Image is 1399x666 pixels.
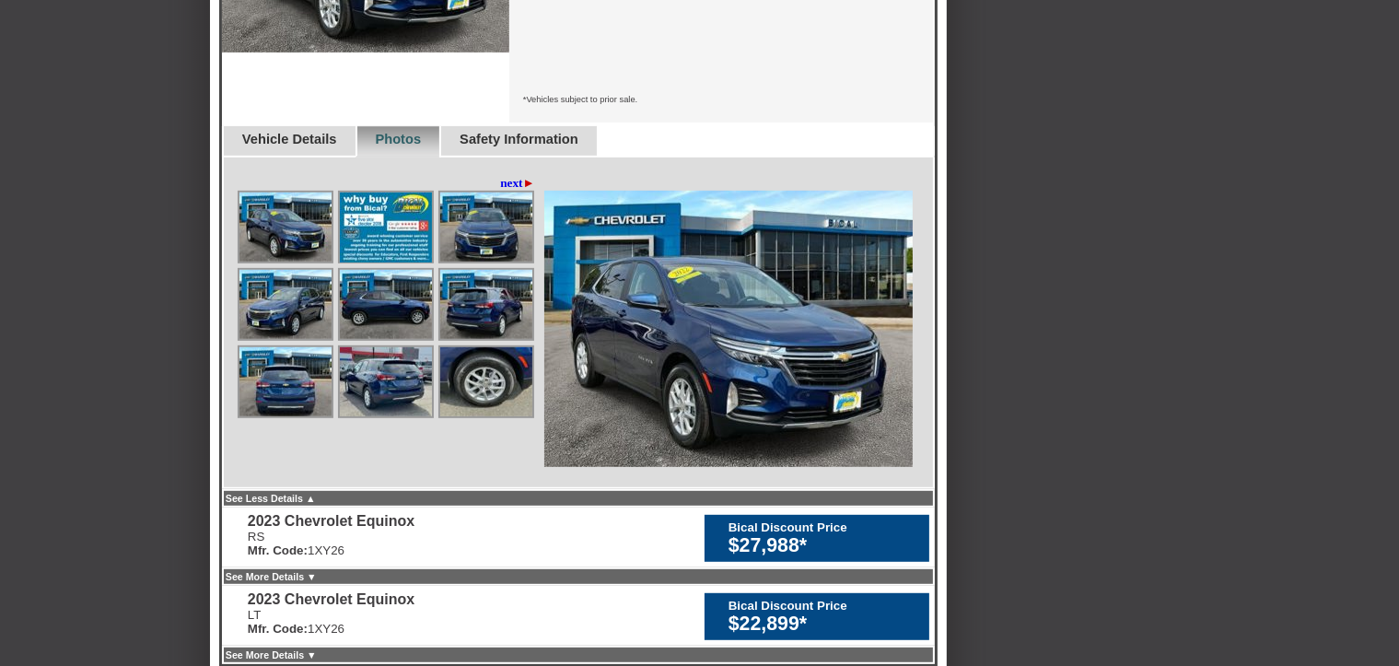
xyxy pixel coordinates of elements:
[248,608,414,636] div: LT 1XY26
[729,613,920,636] div: $22,899*
[509,81,933,123] div: *Vehicles subject to prior sale.
[460,132,578,146] a: Safety Information
[440,270,532,339] img: Image.aspx
[440,193,532,262] img: Image.aspx
[500,176,535,191] a: next►
[544,191,913,467] img: Image.aspx
[523,176,535,190] span: ►
[729,520,920,534] div: Bical Discount Price
[248,513,414,530] div: 2023 Chevrolet Equinox
[440,347,532,416] img: Image.aspx
[239,270,332,339] img: Image.aspx
[248,530,414,557] div: RS 1XY26
[248,622,308,636] b: Mfr. Code:
[242,132,337,146] a: Vehicle Details
[239,347,332,416] img: Image.aspx
[729,534,920,557] div: $27,988*
[729,599,920,613] div: Bical Discount Price
[376,132,422,146] a: Photos
[248,591,414,608] div: 2023 Chevrolet Equinox
[239,193,332,262] img: Image.aspx
[340,270,432,339] img: Image.aspx
[340,193,432,263] img: Image.aspx
[226,493,316,504] a: See Less Details ▲
[340,347,432,416] img: Image.aspx
[226,649,317,660] a: See More Details ▼
[248,543,308,557] b: Mfr. Code:
[226,571,317,582] a: See More Details ▼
